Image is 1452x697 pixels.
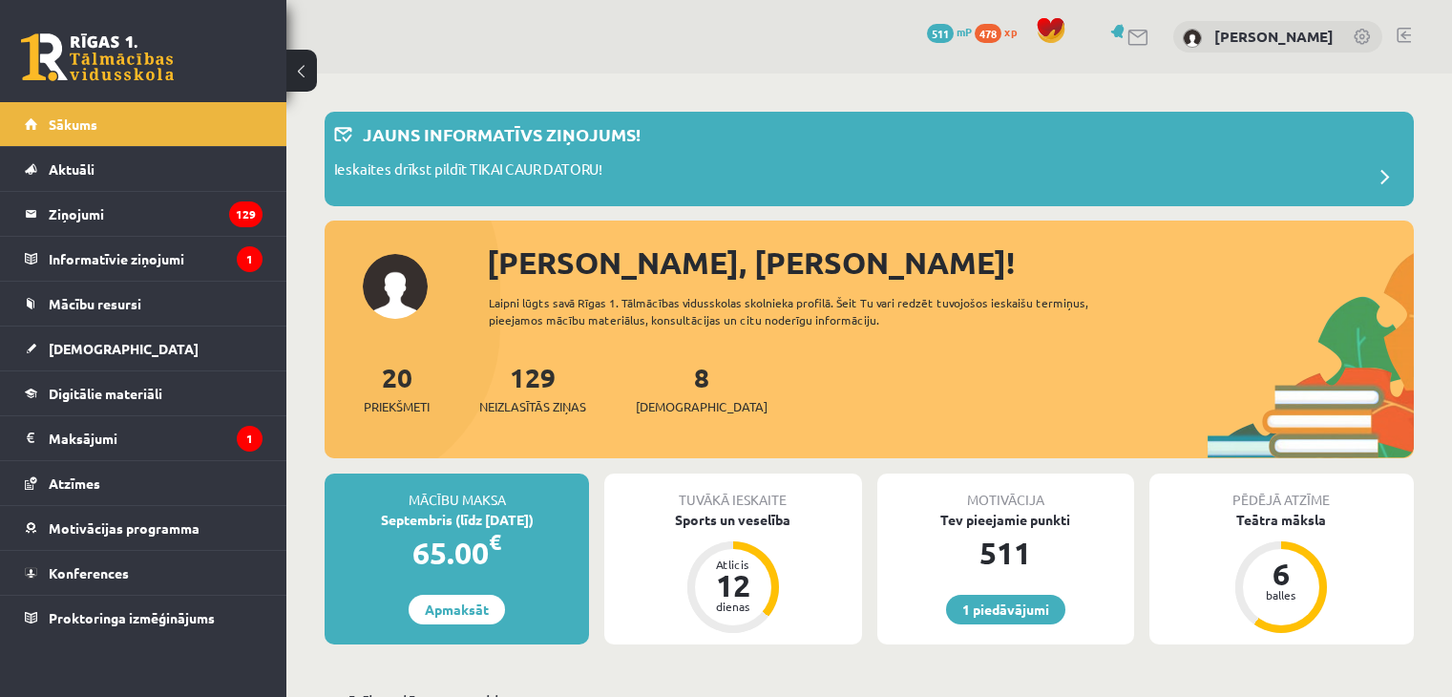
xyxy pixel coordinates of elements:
[49,340,199,357] span: [DEMOGRAPHIC_DATA]
[487,240,1414,285] div: [PERSON_NAME], [PERSON_NAME]!
[1149,510,1414,530] div: Teātra māksla
[237,246,263,272] i: 1
[705,559,762,570] div: Atlicis
[25,327,263,370] a: [DEMOGRAPHIC_DATA]
[25,102,263,146] a: Sākums
[877,510,1134,530] div: Tev pieejamie punkti
[229,201,263,227] i: 129
[364,397,430,416] span: Priekšmeti
[877,530,1134,576] div: 511
[1149,474,1414,510] div: Pēdējā atzīme
[636,360,768,416] a: 8[DEMOGRAPHIC_DATA]
[49,475,100,492] span: Atzīmes
[237,426,263,452] i: 1
[489,528,501,556] span: €
[409,595,505,624] a: Apmaksāt
[49,609,215,626] span: Proktoringa izmēģinājums
[604,510,861,530] div: Sports un veselība
[927,24,954,43] span: 511
[604,474,861,510] div: Tuvākā ieskaite
[49,237,263,281] legend: Informatīvie ziņojumi
[25,282,263,326] a: Mācību resursi
[25,551,263,595] a: Konferences
[877,474,1134,510] div: Motivācija
[479,397,586,416] span: Neizlasītās ziņas
[1214,27,1334,46] a: [PERSON_NAME]
[946,595,1065,624] a: 1 piedāvājumi
[325,474,589,510] div: Mācību maksa
[364,360,430,416] a: 20Priekšmeti
[25,506,263,550] a: Motivācijas programma
[49,385,162,402] span: Digitālie materiāli
[489,294,1143,328] div: Laipni lūgts savā Rīgas 1. Tālmācības vidusskolas skolnieka profilā. Šeit Tu vari redzēt tuvojošo...
[1149,510,1414,636] a: Teātra māksla 6 balles
[1252,559,1310,589] div: 6
[25,416,263,460] a: Maksājumi1
[49,519,200,537] span: Motivācijas programma
[334,158,602,185] p: Ieskaites drīkst pildīt TIKAI CAUR DATORU!
[21,33,174,81] a: Rīgas 1. Tālmācības vidusskola
[25,192,263,236] a: Ziņojumi129
[334,121,1404,197] a: Jauns informatīvs ziņojums! Ieskaites drīkst pildīt TIKAI CAUR DATORU!
[25,147,263,191] a: Aktuāli
[636,397,768,416] span: [DEMOGRAPHIC_DATA]
[49,295,141,312] span: Mācību resursi
[957,24,972,39] span: mP
[25,371,263,415] a: Digitālie materiāli
[325,510,589,530] div: Septembris (līdz [DATE])
[363,121,641,147] p: Jauns informatīvs ziņojums!
[49,192,263,236] legend: Ziņojumi
[975,24,1026,39] a: 478 xp
[1183,29,1202,48] img: Jana Anna Kārkliņa
[479,360,586,416] a: 129Neizlasītās ziņas
[49,564,129,581] span: Konferences
[1252,589,1310,601] div: balles
[325,530,589,576] div: 65.00
[25,461,263,505] a: Atzīmes
[705,601,762,612] div: dienas
[25,596,263,640] a: Proktoringa izmēģinājums
[49,160,95,178] span: Aktuāli
[49,116,97,133] span: Sākums
[604,510,861,636] a: Sports un veselība Atlicis 12 dienas
[25,237,263,281] a: Informatīvie ziņojumi1
[705,570,762,601] div: 12
[975,24,1001,43] span: 478
[1004,24,1017,39] span: xp
[49,416,263,460] legend: Maksājumi
[927,24,972,39] a: 511 mP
